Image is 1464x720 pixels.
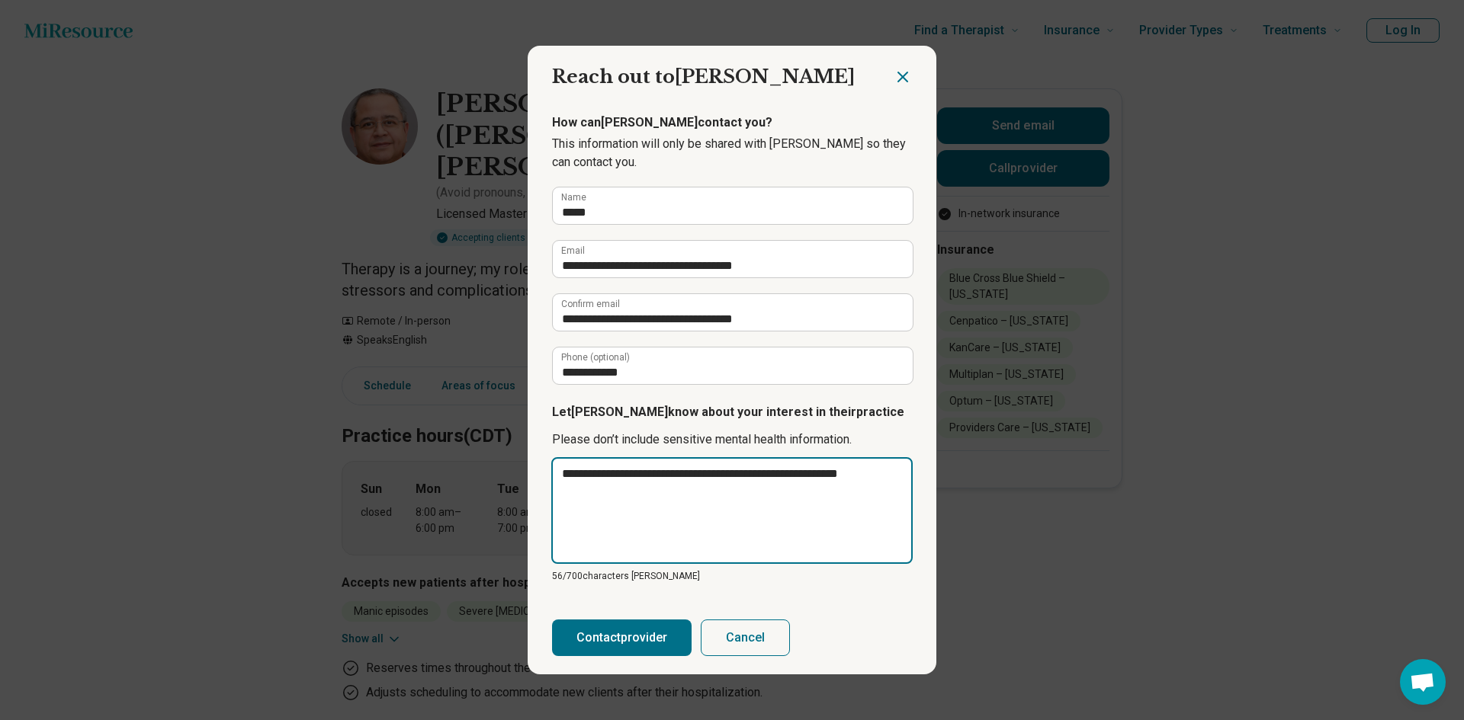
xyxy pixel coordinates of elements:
p: 56/ 700 characters [PERSON_NAME] [552,569,912,583]
button: Cancel [701,619,790,656]
p: Please don’t include sensitive mental health information. [552,430,912,449]
span: Reach out to [PERSON_NAME] [552,66,855,88]
p: This information will only be shared with [PERSON_NAME] so they can contact you. [552,135,912,171]
label: Confirm email [561,299,620,309]
button: Close dialog [894,68,912,86]
label: Phone (optional) [561,353,630,362]
button: Contactprovider [552,619,692,656]
p: Let [PERSON_NAME] know about your interest in their practice [552,403,912,421]
label: Name [561,193,586,202]
p: How can [PERSON_NAME] contact you? [552,114,912,132]
label: Email [561,246,585,255]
